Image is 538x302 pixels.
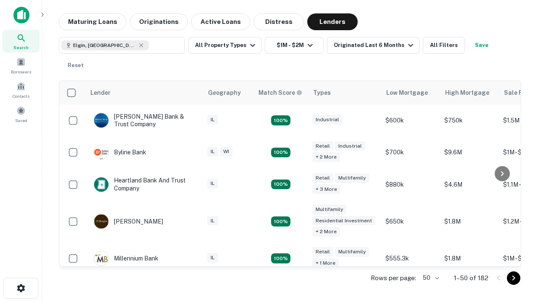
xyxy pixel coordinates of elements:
div: Millennium Bank [94,251,158,266]
div: Matching Properties: 16, hasApolloMatch: undefined [271,253,290,263]
button: Maturing Loans [59,13,127,30]
a: Contacts [3,78,40,101]
button: Lenders [307,13,358,30]
button: Reset [62,57,89,74]
td: $9.6M [440,136,499,168]
div: Residential Investment [312,216,375,226]
iframe: Chat Widget [496,235,538,275]
td: $880k [381,168,440,200]
div: Types [313,88,331,98]
th: Capitalize uses an advanced AI algorithm to match your search with the best lender. The match sco... [253,81,308,104]
div: 50 [419,272,440,284]
th: Geography [203,81,253,104]
div: Retail [312,173,333,183]
span: Search [13,44,29,51]
span: Borrowers [11,68,31,75]
div: Byline Bank [94,145,146,160]
img: picture [94,214,108,229]
div: [PERSON_NAME] Bank & Trust Company [94,113,195,128]
div: + 1 more [312,258,339,268]
div: IL [207,253,218,263]
button: $1M - $2M [265,37,324,54]
div: WI [220,147,232,156]
button: Distress [253,13,304,30]
div: Retail [312,247,333,257]
button: All Property Types [188,37,261,54]
div: Low Mortgage [386,88,428,98]
button: Originations [130,13,188,30]
div: Matching Properties: 28, hasApolloMatch: undefined [271,115,290,125]
td: $555.3k [381,242,440,274]
div: Lender [90,88,111,98]
button: Go to next page [507,271,520,285]
td: $700k [381,136,440,168]
div: IL [207,147,218,156]
th: Lender [85,81,203,104]
div: + 2 more [312,152,340,162]
div: + 3 more [312,185,340,194]
td: $1.8M [440,242,499,274]
button: Active Loans [191,13,250,30]
span: Saved [15,117,27,124]
th: Low Mortgage [381,81,440,104]
button: Originated Last 6 Months [327,37,419,54]
a: Borrowers [3,54,40,77]
img: picture [94,113,108,128]
p: 1–50 of 182 [454,273,488,283]
div: Originated Last 6 Months [334,40,416,50]
td: $600k [381,104,440,136]
button: Save your search to get updates of matches that match your search criteria. [468,37,495,54]
div: Multifamily [335,173,369,183]
p: Rows per page: [371,273,416,283]
div: Industrial [312,115,343,125]
div: High Mortgage [445,88,489,98]
div: IL [207,216,218,226]
td: $1.8M [440,200,499,243]
img: capitalize-icon.png [13,7,29,23]
div: Multifamily [312,205,346,214]
div: Industrial [335,141,365,151]
th: Types [308,81,381,104]
div: Multifamily [335,247,369,257]
img: picture [94,177,108,192]
div: Matching Properties: 19, hasApolloMatch: undefined [271,148,290,158]
div: Geography [208,88,241,98]
td: $750k [440,104,499,136]
span: Contacts [13,93,29,99]
img: picture [94,145,108,159]
td: $4.6M [440,168,499,200]
h6: Match Score [258,88,301,97]
a: Saved [3,103,40,125]
div: [PERSON_NAME] [94,214,163,229]
div: Capitalize uses an advanced AI algorithm to match your search with the best lender. The match sco... [258,88,302,97]
td: $650k [381,200,440,243]
div: IL [207,115,218,125]
div: Heartland Bank And Trust Company [94,177,195,192]
div: Matching Properties: 25, hasApolloMatch: undefined [271,216,290,226]
div: + 2 more [312,227,340,237]
div: Matching Properties: 19, hasApolloMatch: undefined [271,180,290,190]
span: Elgin, [GEOGRAPHIC_DATA], [GEOGRAPHIC_DATA] [73,42,136,49]
a: Search [3,30,40,52]
div: Retail [312,141,333,151]
button: All Filters [423,37,465,54]
th: High Mortgage [440,81,499,104]
img: picture [94,251,108,266]
div: IL [207,179,218,188]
